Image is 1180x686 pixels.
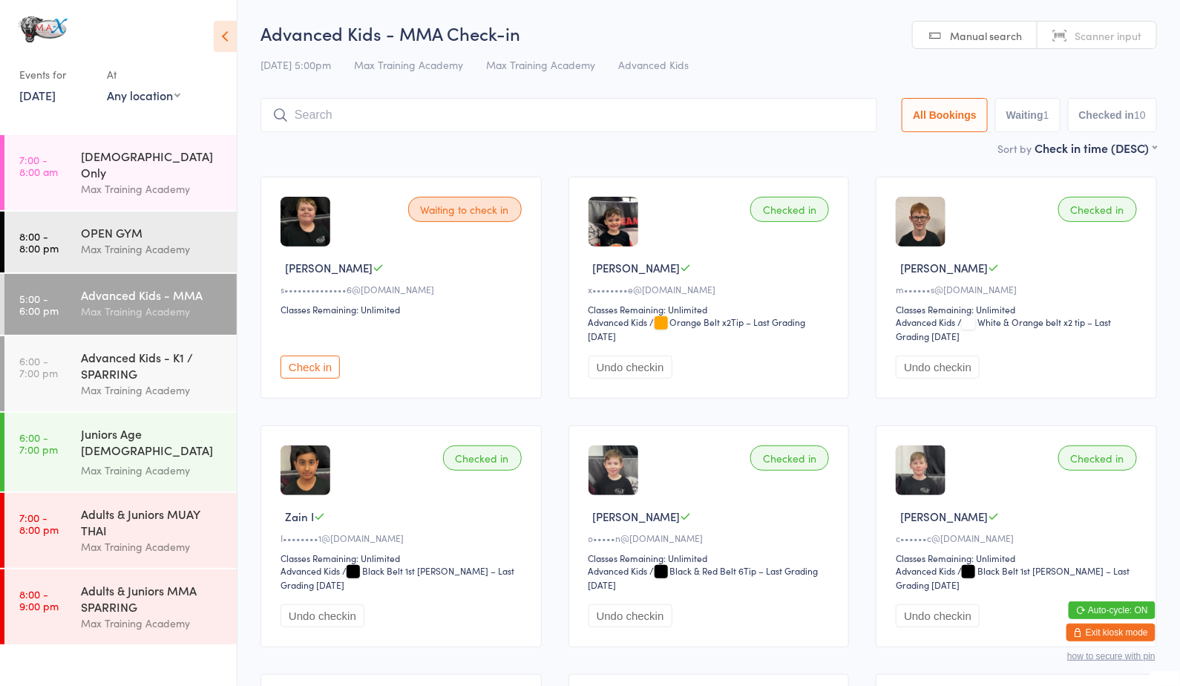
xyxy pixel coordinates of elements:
div: Check in time (DESC) [1035,140,1157,156]
button: Undo checkin [589,356,672,379]
div: [DEMOGRAPHIC_DATA] Only [81,148,224,180]
div: Classes Remaining: Unlimited [896,552,1141,564]
div: Max Training Academy [81,382,224,399]
button: Checked in10 [1068,98,1157,132]
input: Search [260,98,877,132]
div: Max Training Academy [81,462,224,479]
button: Check in [281,356,340,379]
a: 6:00 -7:00 pmAdvanced Kids - K1 / SPARRINGMax Training Academy [4,336,237,411]
div: Advanced Kids [896,564,955,577]
div: 1 [1043,109,1049,121]
a: 6:00 -7:00 pmJuniors Age [DEMOGRAPHIC_DATA] STRENGTH & CONDITIONINGMax Training Academy [4,413,237,491]
a: [DATE] [19,87,56,103]
a: 5:00 -6:00 pmAdvanced Kids - MMAMax Training Academy [4,274,237,335]
div: Events for [19,62,92,87]
span: Manual search [950,28,1022,43]
time: 7:00 - 8:00 pm [19,512,59,535]
a: 7:00 -8:00 pmAdults & Juniors MUAY THAIMax Training Academy [4,493,237,568]
div: Juniors Age [DEMOGRAPHIC_DATA] STRENGTH & CONDITIONING [81,425,224,462]
button: Undo checkin [589,604,672,627]
div: c••••••c@[DOMAIN_NAME] [896,532,1141,544]
div: s••••••••••••••6@[DOMAIN_NAME] [281,283,526,295]
div: 10 [1134,109,1146,121]
div: Advanced Kids [281,564,340,577]
time: 8:00 - 9:00 pm [19,588,59,612]
span: / Black Belt 1st [PERSON_NAME] – Last Grading [DATE] [896,564,1130,591]
button: Undo checkin [896,356,980,379]
time: 5:00 - 6:00 pm [19,293,59,316]
button: Undo checkin [281,604,364,627]
span: Advanced Kids [618,57,689,72]
div: Waiting to check in [408,197,522,222]
span: [PERSON_NAME] [285,260,373,275]
a: 7:00 -8:00 am[DEMOGRAPHIC_DATA] OnlyMax Training Academy [4,135,237,210]
span: / White & Orange belt x2 tip – Last Grading [DATE] [896,316,1111,342]
div: Advanced Kids [589,564,648,577]
div: Checked in [750,197,829,222]
div: Checked in [750,445,829,471]
span: [PERSON_NAME] [593,260,681,275]
div: Classes Remaining: Unlimited [589,303,834,316]
div: Classes Remaining: Unlimited [281,552,526,564]
div: o•••••n@[DOMAIN_NAME] [589,532,834,544]
span: [DATE] 5:00pm [260,57,331,72]
button: Undo checkin [896,604,980,627]
div: Classes Remaining: Unlimited [281,303,526,316]
span: Scanner input [1075,28,1141,43]
div: Checked in [1058,445,1137,471]
a: 8:00 -9:00 pmAdults & Juniors MMA SPARRINGMax Training Academy [4,569,237,644]
time: 7:00 - 8:00 am [19,154,58,177]
div: Classes Remaining: Unlimited [896,303,1141,316]
div: OPEN GYM [81,224,224,241]
button: Waiting1 [995,98,1061,132]
div: Advanced Kids - MMA [81,287,224,303]
span: / Orange Belt x2Tip – Last Grading [DATE] [589,316,806,342]
div: m••••••s@[DOMAIN_NAME] [896,283,1141,295]
div: Adults & Juniors MUAY THAI [81,506,224,538]
div: x••••••••e@[DOMAIN_NAME] [589,283,834,295]
img: image1710957665.png [589,197,638,246]
img: image1710189236.png [896,445,945,495]
img: image1730308868.png [896,197,945,246]
span: [PERSON_NAME] [900,260,988,275]
time: 8:00 - 8:00 pm [19,230,59,254]
div: Checked in [443,445,522,471]
div: Advanced Kids [896,316,955,328]
time: 6:00 - 7:00 pm [19,431,58,455]
div: At [107,62,180,87]
img: image1711392774.png [281,197,330,246]
div: Classes Remaining: Unlimited [589,552,834,564]
a: 8:00 -8:00 pmOPEN GYMMax Training Academy [4,212,237,272]
button: Exit kiosk mode [1066,624,1156,641]
div: Max Training Academy [81,538,224,555]
button: how to secure with pin [1067,651,1156,661]
img: MAX Training Academy Ltd [15,11,71,48]
h2: Advanced Kids - MMA Check-in [260,21,1157,45]
img: image1710200504.png [589,445,638,495]
time: 6:00 - 7:00 pm [19,355,58,379]
span: Max Training Academy [354,57,463,72]
div: Max Training Academy [81,303,224,320]
div: Advanced Kids [589,316,648,328]
span: / Black Belt 1st [PERSON_NAME] – Last Grading [DATE] [281,564,514,591]
div: I••••••••1@[DOMAIN_NAME] [281,532,526,544]
span: / Black & Red Belt 6Tip – Last Grading [DATE] [589,564,819,591]
div: Max Training Academy [81,180,224,197]
label: Sort by [997,141,1032,156]
span: [PERSON_NAME] [593,509,681,524]
span: Zain I [285,509,314,524]
span: [PERSON_NAME] [900,509,988,524]
button: All Bookings [902,98,988,132]
img: image1711392914.png [281,445,330,495]
div: Checked in [1058,197,1137,222]
button: Auto-cycle: ON [1069,601,1156,619]
div: Max Training Academy [81,615,224,632]
div: Max Training Academy [81,241,224,258]
span: Max Training Academy [486,57,595,72]
div: Advanced Kids - K1 / SPARRING [81,349,224,382]
div: Adults & Juniors MMA SPARRING [81,582,224,615]
div: Any location [107,87,180,103]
